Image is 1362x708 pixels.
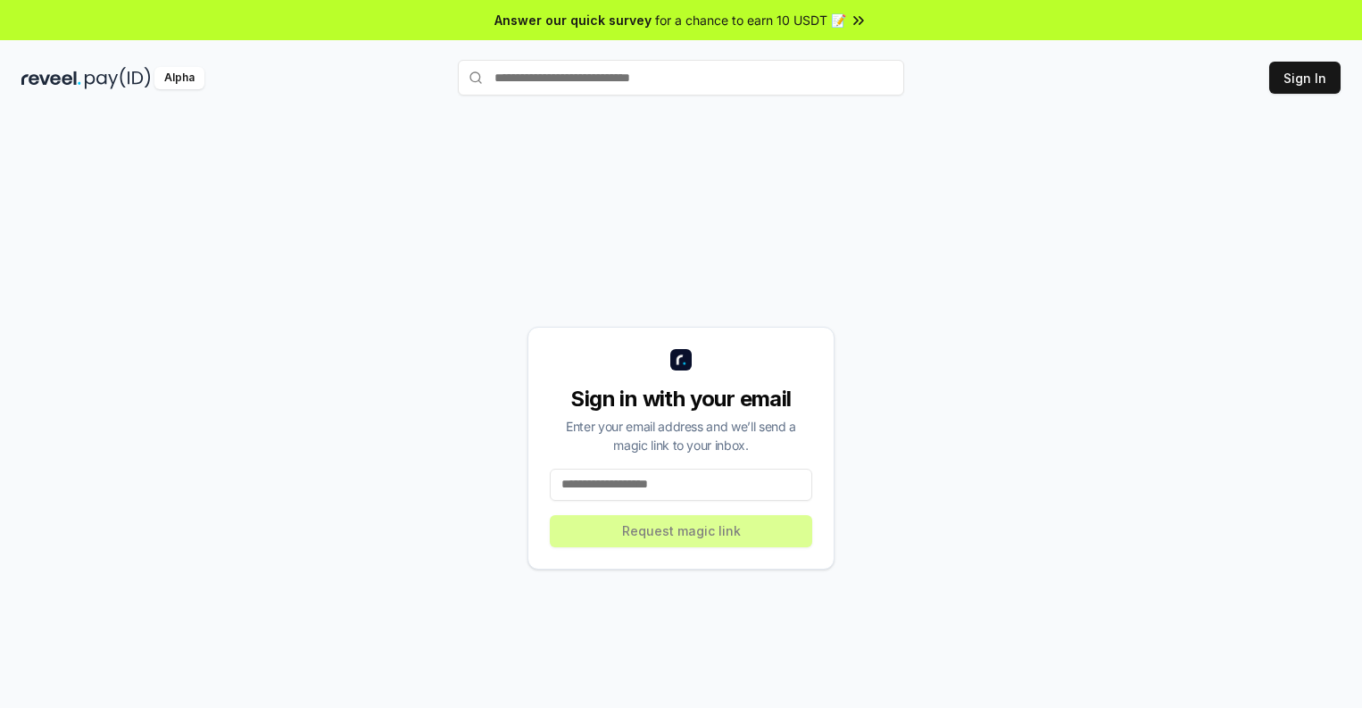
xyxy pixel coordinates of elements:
[494,11,652,29] span: Answer our quick survey
[21,67,81,89] img: reveel_dark
[85,67,151,89] img: pay_id
[550,385,812,413] div: Sign in with your email
[1269,62,1341,94] button: Sign In
[550,417,812,454] div: Enter your email address and we’ll send a magic link to your inbox.
[670,349,692,371] img: logo_small
[655,11,846,29] span: for a chance to earn 10 USDT 📝
[154,67,204,89] div: Alpha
